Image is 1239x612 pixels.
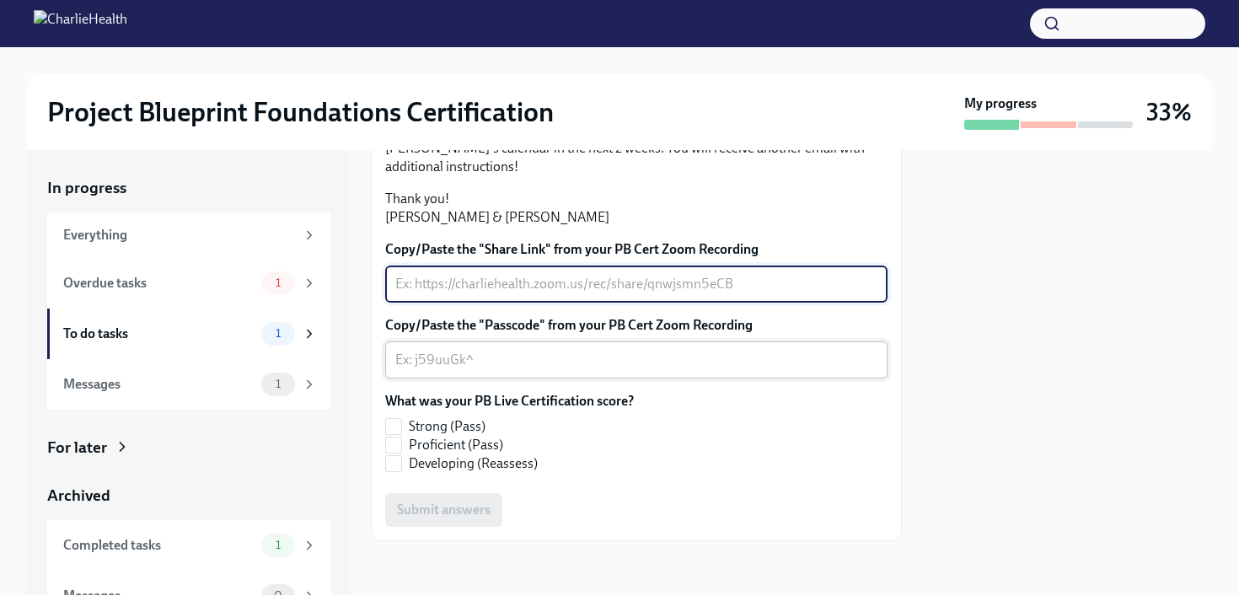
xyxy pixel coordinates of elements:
a: Messages1 [47,359,330,410]
label: Copy/Paste the "Share Link" from your PB Cert Zoom Recording [385,240,888,259]
span: Strong (Pass) [409,417,485,436]
a: Completed tasks1 [47,520,330,571]
span: Developing (Reassess) [409,454,538,473]
p: Thank you! [PERSON_NAME] & [PERSON_NAME] [385,190,888,227]
label: Copy/Paste the "Passcode" from your PB Cert Zoom Recording [385,316,888,335]
a: For later [47,437,330,459]
div: For later [47,437,107,459]
img: CharlieHealth [34,10,127,37]
a: Overdue tasks1 [47,258,330,309]
div: Completed tasks [63,536,255,555]
span: 1 [265,378,291,390]
a: Archived [47,485,330,507]
a: Everything [47,212,330,258]
div: Messages [63,375,255,394]
h2: Project Blueprint Foundations Certification [47,95,554,129]
div: Everything [63,226,295,244]
h3: 33% [1146,97,1192,127]
div: Overdue tasks [63,274,255,293]
strong: My progress [964,94,1037,113]
a: In progress [47,177,330,199]
label: What was your PB Live Certification score? [385,392,634,411]
span: 0 [264,589,292,602]
span: 1 [265,276,291,289]
div: To do tasks [63,325,255,343]
div: Messages [63,587,255,605]
span: Proficient (Pass) [409,436,503,454]
span: 1 [265,539,291,551]
span: 1 [265,327,291,340]
a: To do tasks1 [47,309,330,359]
